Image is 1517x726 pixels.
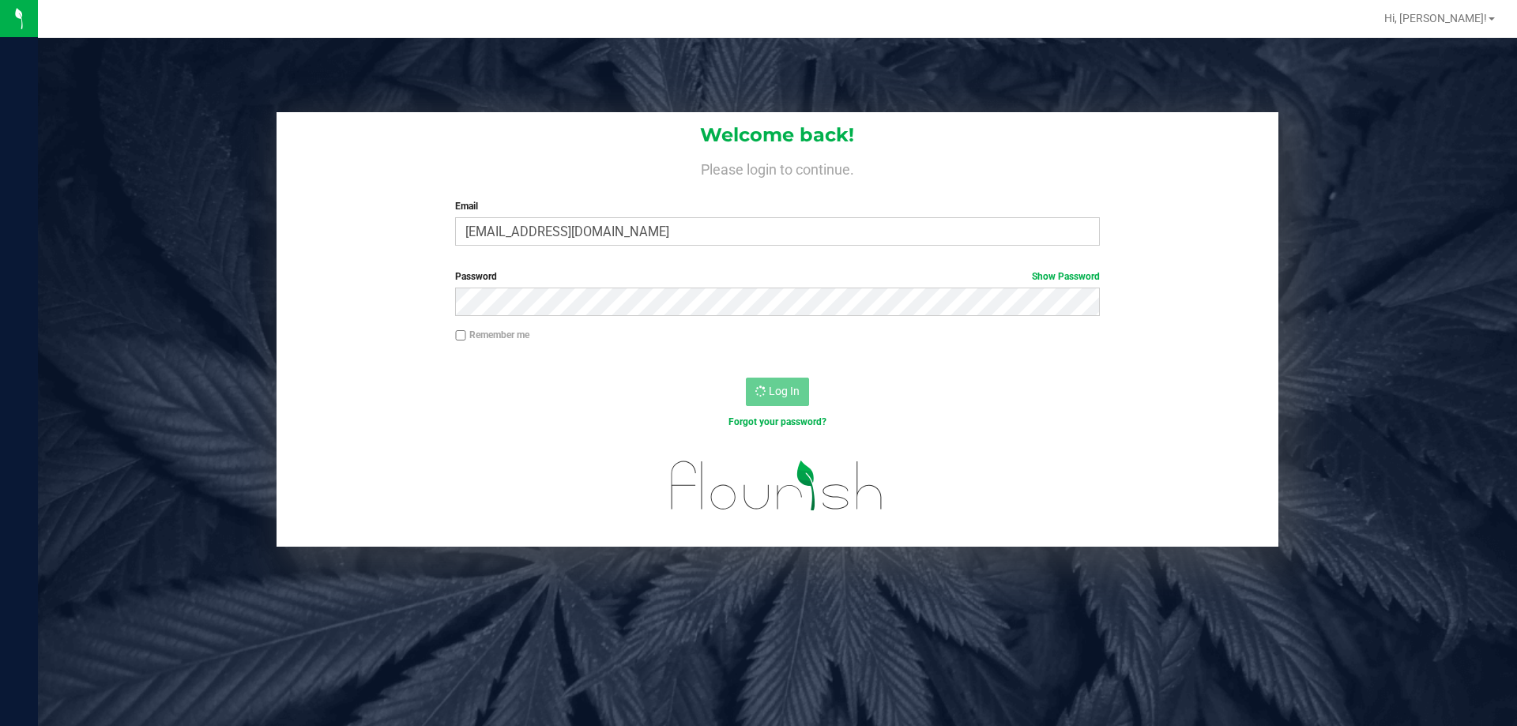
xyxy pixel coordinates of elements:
[455,330,466,341] input: Remember me
[277,158,1278,177] h4: Please login to continue.
[769,385,800,397] span: Log In
[455,199,1099,213] label: Email
[652,446,902,526] img: flourish_logo.svg
[746,378,809,406] button: Log In
[728,416,826,427] a: Forgot your password?
[277,125,1278,145] h1: Welcome back!
[1384,12,1487,24] span: Hi, [PERSON_NAME]!
[455,271,497,282] span: Password
[1032,271,1100,282] a: Show Password
[455,328,529,342] label: Remember me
